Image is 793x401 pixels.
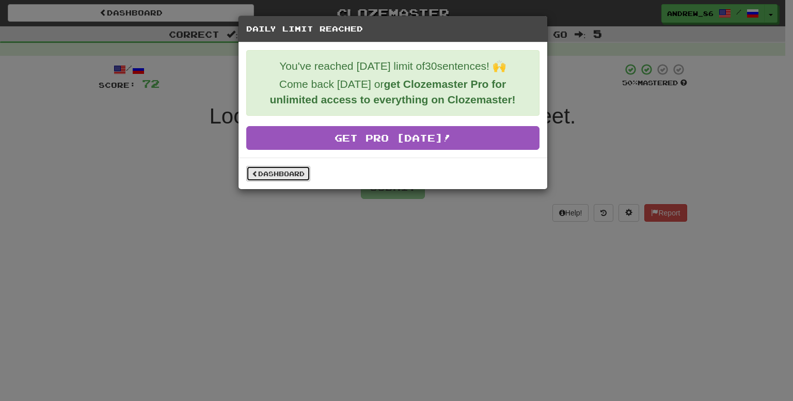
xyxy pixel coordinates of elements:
p: You've reached [DATE] limit of 30 sentences! 🙌 [255,58,531,74]
a: Get Pro [DATE]! [246,126,540,150]
a: Dashboard [246,166,310,181]
p: Come back [DATE] or [255,76,531,107]
strong: get Clozemaster Pro for unlimited access to everything on Clozemaster! [269,78,515,105]
h5: Daily Limit Reached [246,24,540,34]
